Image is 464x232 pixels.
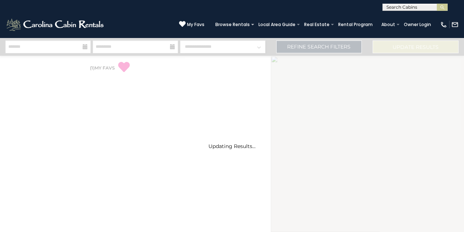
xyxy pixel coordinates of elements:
img: White-1-2.png [5,17,106,32]
img: mail-regular-white.png [451,21,459,28]
a: Local Area Guide [255,20,299,30]
a: Rental Program [335,20,376,30]
a: Real Estate [301,20,333,30]
img: phone-regular-white.png [440,21,447,28]
span: My Favs [187,21,204,28]
a: Browse Rentals [212,20,253,30]
a: About [378,20,399,30]
a: Owner Login [400,20,435,30]
a: My Favs [179,21,204,28]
